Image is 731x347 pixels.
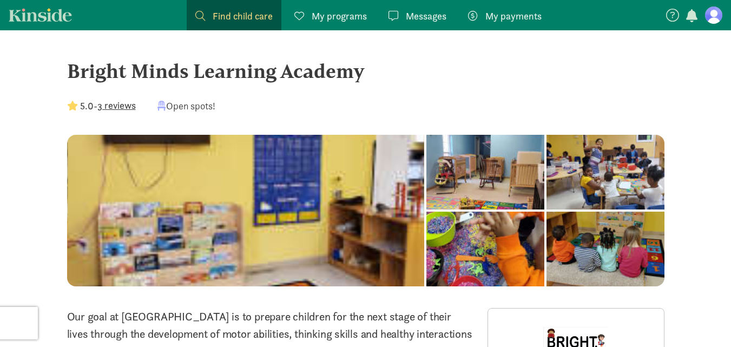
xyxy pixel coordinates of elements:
[67,56,664,86] div: Bright Minds Learning Academy
[9,8,72,22] a: Kinside
[157,99,215,113] div: Open spots!
[97,98,136,113] button: 3 reviews
[80,100,94,112] strong: 5.0
[312,9,367,23] span: My programs
[213,9,273,23] span: Find child care
[67,99,136,113] div: -
[485,9,542,23] span: My payments
[406,9,446,23] span: Messages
